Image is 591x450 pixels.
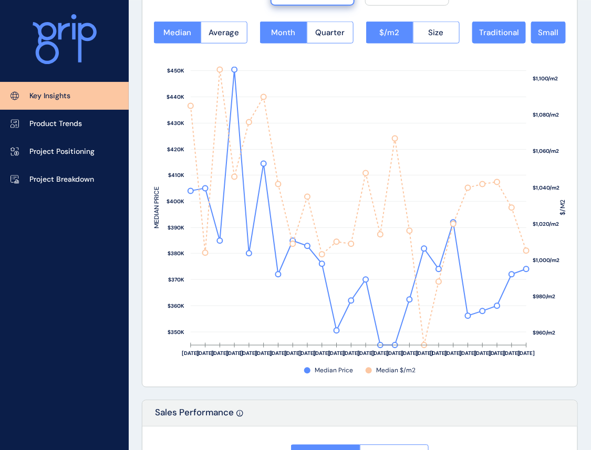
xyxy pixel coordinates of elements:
[366,22,413,44] button: $/m2
[533,185,560,192] text: $1,040/m2
[260,22,307,44] button: Month
[531,22,566,44] button: Small
[154,22,201,44] button: Median
[272,27,296,38] span: Month
[559,200,567,216] text: $/M2
[315,367,353,375] span: Median Price
[533,257,560,264] text: $1,000/m2
[155,407,234,426] p: Sales Performance
[533,330,556,337] text: $960/m2
[209,27,239,38] span: Average
[376,367,416,375] span: Median $/m2
[479,27,519,38] span: Traditional
[472,22,526,44] button: Traditional
[533,221,559,228] text: $1,020/m2
[29,174,94,185] p: Project Breakdown
[533,76,558,82] text: $1,100/m2
[29,119,82,129] p: Product Trends
[429,27,444,38] span: Size
[413,22,460,44] button: Size
[380,27,400,38] span: $/m2
[163,27,191,38] span: Median
[533,148,559,155] text: $1,060/m2
[201,22,248,44] button: Average
[315,27,345,38] span: Quarter
[29,91,70,101] p: Key Insights
[538,27,559,38] span: Small
[533,294,556,300] text: $980/m2
[533,112,559,119] text: $1,080/m2
[307,22,354,44] button: Quarter
[29,146,95,157] p: Project Positioning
